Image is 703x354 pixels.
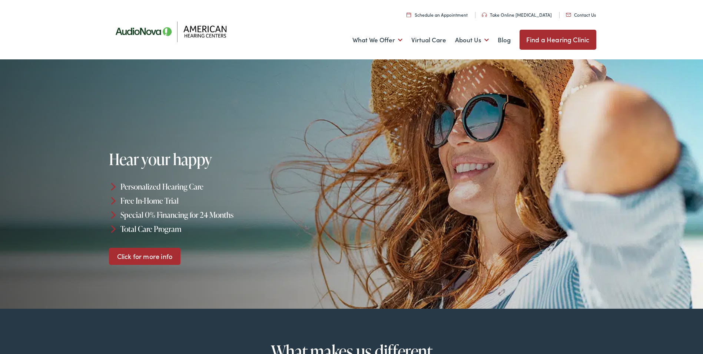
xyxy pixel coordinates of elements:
[407,12,468,18] a: Schedule an Appointment
[566,12,596,18] a: Contact Us
[455,26,489,54] a: About Us
[352,26,402,54] a: What We Offer
[109,180,355,194] li: Personalized Hearing Care
[482,12,552,18] a: Take Online [MEDICAL_DATA]
[520,30,596,50] a: Find a Hearing Clinic
[109,222,355,236] li: Total Care Program
[498,26,511,54] a: Blog
[109,248,180,265] a: Click for more info
[566,13,571,17] img: utility icon
[109,194,355,208] li: Free In-Home Trial
[482,13,487,17] img: utility icon
[407,12,411,17] img: utility icon
[411,26,446,54] a: Virtual Care
[109,151,334,168] h1: Hear your happy
[109,208,355,222] li: Special 0% Financing for 24 Months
